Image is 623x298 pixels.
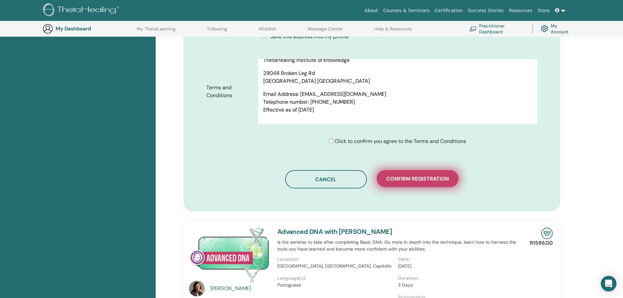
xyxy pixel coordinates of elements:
[277,256,394,263] p: Location:
[432,5,465,17] a: Certification
[398,282,515,289] p: 3 Days
[277,263,394,270] p: [GEOGRAPHIC_DATA], [GEOGRAPHIC_DATA], Capitólio
[381,5,432,17] a: Courses & Seminars
[315,176,337,183] span: Cancel
[541,24,548,34] img: cog.svg
[263,98,532,106] p: Telephone number: [PHONE_NUMBER]
[530,239,553,247] p: R1586.00
[506,5,535,17] a: Resources
[469,22,525,36] a: Practitioner Dashboard
[277,227,392,236] a: Advanced DNA with [PERSON_NAME]
[469,26,476,31] img: chalkboard-teacher.svg
[137,26,176,37] a: My ThetaLearning
[541,228,553,239] img: In-Person Seminar
[398,256,515,263] p: Date:
[335,138,466,145] span: Click to confirm you agree to the Terms and Conditions
[263,90,532,98] p: Email Address: [EMAIL_ADDRESS][DOMAIN_NAME]
[362,5,380,17] a: About
[377,170,459,187] button: Confirm registration
[263,77,532,85] p: [GEOGRAPHIC_DATA] [GEOGRAPHIC_DATA]
[308,26,343,37] a: Message Center
[601,276,616,291] div: Open Intercom Messenger
[398,263,515,270] p: [DATE]
[277,239,519,253] p: is the seminar to take after completing Basic DNA. Go more in depth into the technique, learn how...
[374,26,412,37] a: Help & Resources
[210,285,271,292] a: [PERSON_NAME]
[43,24,53,34] img: generic-user-icon.jpg
[465,5,506,17] a: Success Stories
[285,170,367,188] button: Cancel
[386,175,449,182] span: Confirm registration
[277,275,394,282] p: Language(s):
[398,275,515,282] p: Duration:
[201,81,258,102] label: Terms and Conditions
[263,56,532,64] p: ThetaHealing Institute of Knowledge
[535,5,552,17] a: Store
[263,106,532,114] p: Effective as of [DATE]
[189,228,269,283] img: Advanced DNA
[263,69,532,77] p: 29048 Broken Leg Rd
[259,26,276,37] a: Wishlist
[207,26,227,37] a: Following
[189,281,205,296] img: default.jpg
[277,282,394,289] p: Portuguese
[43,3,121,18] img: logo.png
[56,26,121,32] h3: My Dashboard
[270,33,349,40] span: Save this address into my profile
[541,22,574,36] a: My Account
